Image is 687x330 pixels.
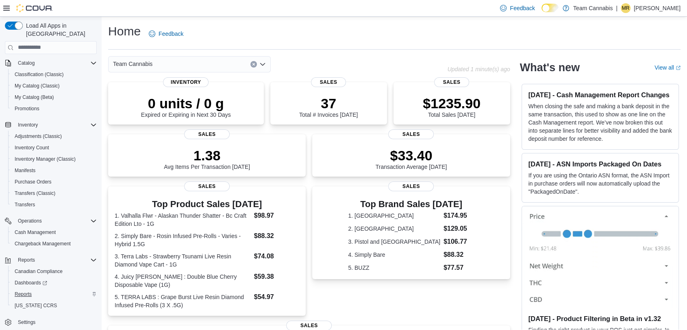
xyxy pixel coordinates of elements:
button: Inventory [15,120,41,130]
img: Cova [16,4,53,12]
p: $33.40 [376,147,447,164]
span: Inventory [15,120,97,130]
svg: External link [676,66,680,70]
button: Adjustments (Classic) [8,131,100,142]
span: Inventory Count [15,144,49,151]
a: Manifests [11,166,39,175]
dd: $106.77 [444,237,474,247]
a: Adjustments (Classic) [11,131,65,141]
span: Feedback [510,4,535,12]
span: Sales [184,129,230,139]
span: My Catalog (Beta) [15,94,54,101]
dt: 4. Simply Bare [348,251,440,259]
span: Canadian Compliance [15,268,63,275]
span: Inventory [163,77,209,87]
dt: 3. Terra Labs - Strawberry Tsunami Live Resin Diamond Vape Cart - 1G [115,252,251,269]
span: Reports [15,255,97,265]
h1: Home [108,23,141,39]
h3: [DATE] - Product Filtering in Beta in v1.32 [528,315,672,323]
a: My Catalog (Beta) [11,92,57,102]
button: Catalog [2,57,100,69]
a: Feedback [146,26,187,42]
span: Canadian Compliance [11,267,97,276]
span: Catalog [15,58,97,68]
a: Cash Management [11,227,59,237]
span: Settings [18,319,35,326]
p: 0 units / 0 g [141,95,231,111]
a: Dashboards [11,278,50,288]
button: My Catalog (Beta) [8,92,100,103]
p: 37 [299,95,358,111]
span: Transfers [11,200,97,210]
button: Cash Management [8,227,100,238]
span: Sales [388,129,434,139]
button: Reports [2,254,100,266]
a: Canadian Compliance [11,267,66,276]
span: Manifests [11,166,97,175]
a: Settings [15,317,39,327]
span: Sales [434,77,469,87]
button: Operations [15,216,45,226]
a: Promotions [11,104,43,114]
dd: $74.08 [254,251,300,261]
span: Classification (Classic) [11,70,97,79]
span: Adjustments (Classic) [11,131,97,141]
span: Reports [18,257,35,263]
a: Chargeback Management [11,239,74,249]
button: Purchase Orders [8,176,100,188]
button: Classification (Classic) [8,69,100,80]
button: Canadian Compliance [8,266,100,277]
button: Chargeback Management [8,238,100,249]
dd: $174.95 [444,211,474,221]
button: Promotions [8,103,100,114]
span: Chargeback Management [11,239,97,249]
div: Avg Items Per Transaction [DATE] [164,147,250,170]
dd: $54.97 [254,292,300,302]
dt: 5. BUZZ [348,264,440,272]
a: [US_STATE] CCRS [11,301,60,310]
dd: $98.97 [254,211,300,221]
span: Sales [311,77,346,87]
span: My Catalog (Classic) [15,83,60,89]
p: [PERSON_NAME] [634,3,680,13]
span: Load All Apps in [GEOGRAPHIC_DATA] [23,22,97,38]
span: Promotions [11,104,97,114]
dd: $77.57 [444,263,474,273]
span: Cash Management [15,229,56,236]
dt: 1. [GEOGRAPHIC_DATA] [348,212,440,220]
span: Settings [15,317,97,327]
dd: $59.38 [254,272,300,282]
button: Transfers [8,199,100,210]
span: Inventory [18,122,38,128]
span: Promotions [15,105,39,112]
a: Reports [11,289,35,299]
a: View allExternal link [654,64,680,71]
span: Reports [11,289,97,299]
dt: 2. [GEOGRAPHIC_DATA] [348,225,440,233]
button: Catalog [15,58,38,68]
span: Washington CCRS [11,301,97,310]
button: Open list of options [259,61,266,68]
dd: $129.05 [444,224,474,234]
span: MR [622,3,630,13]
h2: What's new [520,61,580,74]
h3: Top Brand Sales [DATE] [348,199,474,209]
p: $1235.90 [423,95,480,111]
a: Inventory Manager (Classic) [11,154,79,164]
dd: $88.32 [444,250,474,260]
p: 1.38 [164,147,250,164]
span: Dashboards [11,278,97,288]
span: Feedback [159,30,183,38]
button: Reports [8,288,100,300]
button: Settings [2,316,100,328]
dt: 2. Simply Bare - Rosin Infused Pre-Rolls - Varies - Hybrid 1.5G [115,232,251,248]
span: Sales [388,181,434,191]
span: Cash Management [11,227,97,237]
div: Expired or Expiring in Next 30 Days [141,95,231,118]
div: Total Sales [DATE] [423,95,480,118]
button: Reports [15,255,38,265]
p: Updated 1 minute(s) ago [447,66,510,72]
button: [US_STATE] CCRS [8,300,100,311]
button: My Catalog (Classic) [8,80,100,92]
